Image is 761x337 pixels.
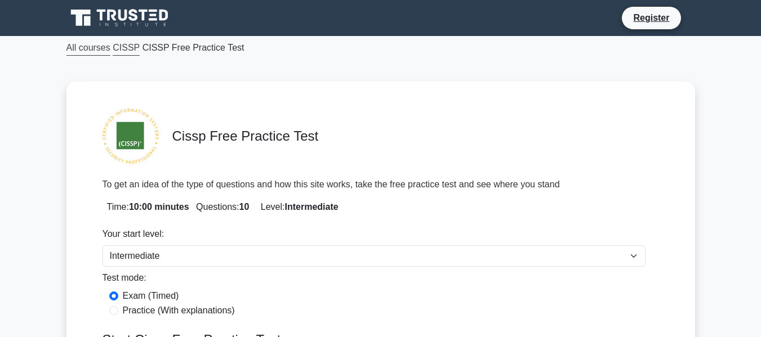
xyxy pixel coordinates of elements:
strong: 10:00 minutes [129,202,189,212]
a: All courses [66,41,110,56]
a: Register [626,11,676,25]
p: To get an idea of the type of questions and how this site works, take the free practice test and ... [103,178,560,191]
span: Questions: [192,202,249,212]
label: Practice (With explanations) [123,304,235,317]
h4: Cissp Free Practice Test [172,128,659,145]
strong: Intermediate [285,202,339,212]
label: Exam (Timed) [123,289,179,303]
a: CISSP [113,41,140,56]
div: Your start level: [103,227,646,245]
div: CISSP Free Practice Test [60,41,702,55]
p: Time: [103,200,659,214]
span: Level: [256,202,339,212]
strong: 10 [239,202,250,212]
div: Test mode: [103,271,646,289]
